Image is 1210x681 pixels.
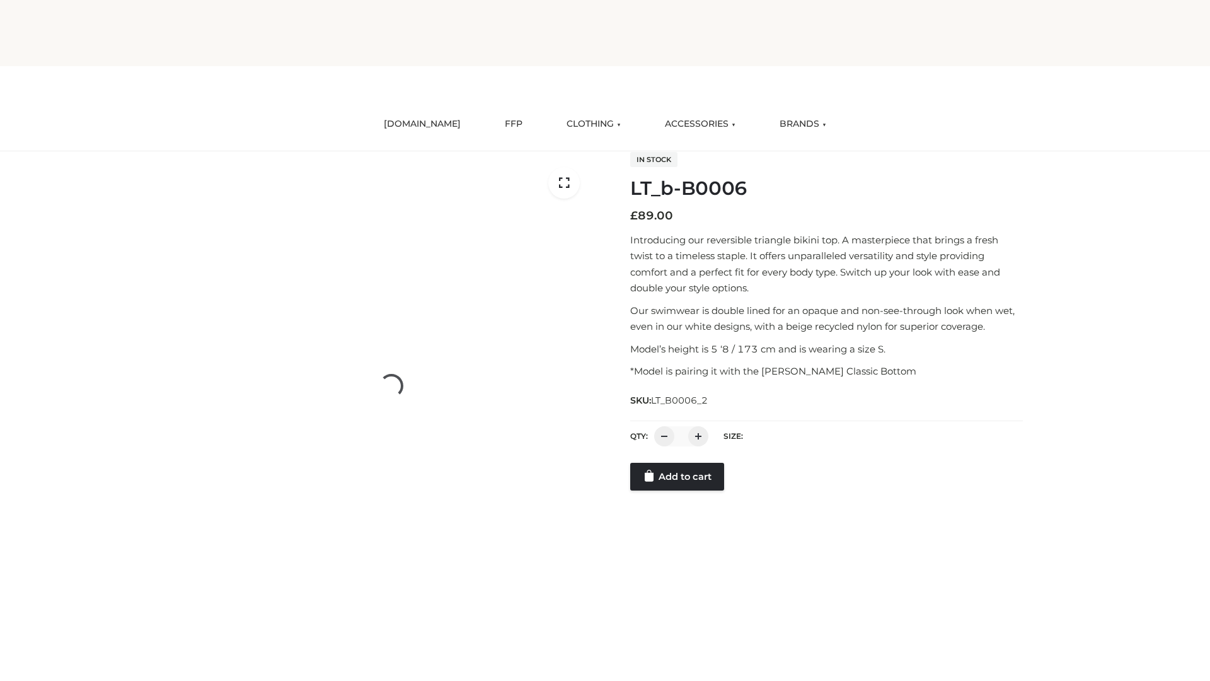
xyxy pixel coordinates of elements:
span: LT_B0006_2 [651,395,708,406]
a: [DOMAIN_NAME] [374,110,470,138]
span: In stock [630,152,677,167]
span: SKU: [630,393,709,408]
p: Introducing our reversible triangle bikini top. A masterpiece that brings a fresh twist to a time... [630,232,1023,296]
bdi: 89.00 [630,209,673,223]
p: Our swimwear is double lined for an opaque and non-see-through look when wet, even in our white d... [630,303,1023,335]
h1: LT_b-B0006 [630,177,1023,200]
a: CLOTHING [557,110,630,138]
a: Add to cart [630,463,724,491]
a: ACCESSORIES [655,110,745,138]
label: Size: [723,431,743,441]
a: BRANDS [770,110,836,138]
p: *Model is pairing it with the [PERSON_NAME] Classic Bottom [630,363,1023,380]
a: FFP [495,110,532,138]
label: QTY: [630,431,648,441]
p: Model’s height is 5 ‘8 / 173 cm and is wearing a size S. [630,341,1023,358]
span: £ [630,209,638,223]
